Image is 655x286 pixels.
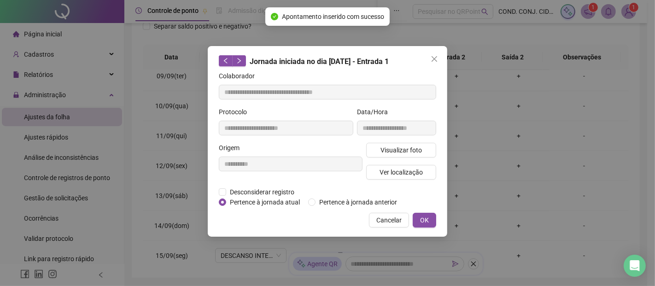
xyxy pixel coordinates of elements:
span: Apontamento inserido com sucesso [282,12,384,22]
span: Pertence à jornada atual [226,197,304,207]
span: Cancelar [376,215,402,225]
span: Pertence à jornada anterior [316,197,401,207]
button: right [232,55,246,66]
button: Visualizar foto [366,143,436,158]
button: Ver localização [366,165,436,180]
span: right [236,58,242,64]
span: Ver localização [380,167,423,177]
label: Protocolo [219,107,253,117]
label: Colaborador [219,71,261,81]
button: Cancelar [369,213,409,228]
span: close [431,55,438,63]
span: Desconsiderar registro [226,187,298,197]
button: left [219,55,233,66]
span: Visualizar foto [380,145,422,155]
span: left [222,58,229,64]
button: Close [427,52,442,66]
span: check-circle [271,13,278,20]
label: Data/Hora [357,107,394,117]
span: OK [420,215,429,225]
button: OK [413,213,436,228]
div: Open Intercom Messenger [624,255,646,277]
div: Jornada iniciada no dia [DATE] - Entrada 1 [219,55,436,67]
label: Origem [219,143,246,153]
